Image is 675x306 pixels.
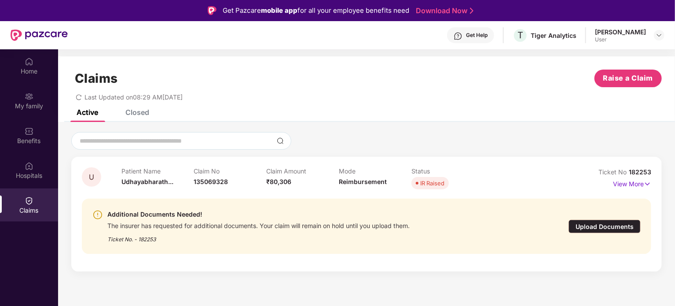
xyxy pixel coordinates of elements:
[107,209,410,220] div: Additional Documents Needed!
[107,230,410,243] div: Ticket No. - 182253
[25,127,33,136] img: svg+xml;base64,PHN2ZyBpZD0iQmVuZWZpdHMiIHhtbG5zPSJodHRwOi8vd3d3LnczLm9yZy8yMDAwL3N2ZyIgd2lkdGg9Ij...
[89,173,94,181] span: U
[411,167,484,175] p: Status
[266,167,339,175] p: Claim Amount
[339,178,387,185] span: Reimbursement
[644,179,651,189] img: svg+xml;base64,PHN2ZyB4bWxucz0iaHR0cDovL3d3dy53My5vcmcvMjAwMC9zdmciIHdpZHRoPSIxNyIgaGVpZ2h0PSIxNy...
[77,108,98,117] div: Active
[629,168,651,176] span: 182253
[266,178,291,185] span: ₹80,306
[531,31,576,40] div: Tiger Analytics
[595,36,646,43] div: User
[121,167,194,175] p: Patient Name
[121,178,173,185] span: Udhayabharath...
[75,71,118,86] h1: Claims
[416,6,471,15] a: Download Now
[84,93,183,101] span: Last Updated on 08:29 AM[DATE]
[594,70,662,87] button: Raise a Claim
[107,220,410,230] div: The insurer has requested for additional documents. Your claim will remain on hold until you uplo...
[194,167,267,175] p: Claim No
[470,6,473,15] img: Stroke
[261,6,297,15] strong: mobile app
[569,220,641,233] div: Upload Documents
[466,32,488,39] div: Get Help
[613,177,651,189] p: View More
[25,57,33,66] img: svg+xml;base64,PHN2ZyBpZD0iSG9tZSIgeG1sbnM9Imh0dHA6Ly93d3cudzMub3JnLzIwMDAvc3ZnIiB3aWR0aD0iMjAiIG...
[76,93,82,101] span: redo
[208,6,216,15] img: Logo
[420,179,444,188] div: IR Raised
[454,32,462,41] img: svg+xml;base64,PHN2ZyBpZD0iSGVscC0zMngzMiIgeG1sbnM9Imh0dHA6Ly93d3cudzMub3JnLzIwMDAvc3ZnIiB3aWR0aD...
[339,167,411,175] p: Mode
[25,92,33,101] img: svg+xml;base64,PHN2ZyB3aWR0aD0iMjAiIGhlaWdodD0iMjAiIHZpZXdCb3g9IjAgMCAyMCAyMCIgZmlsbD0ibm9uZSIgeG...
[125,108,149,117] div: Closed
[194,178,228,185] span: 135069328
[598,168,629,176] span: Ticket No
[92,210,103,220] img: svg+xml;base64,PHN2ZyBpZD0iV2FybmluZ18tXzI0eDI0IiBkYXRhLW5hbWU9Ildhcm5pbmcgLSAyNHgyNCIgeG1sbnM9Im...
[223,5,409,16] div: Get Pazcare for all your employee benefits need
[517,30,523,41] span: T
[603,73,653,84] span: Raise a Claim
[277,137,284,144] img: svg+xml;base64,PHN2ZyBpZD0iU2VhcmNoLTMyeDMyIiB4bWxucz0iaHR0cDovL3d3dy53My5vcmcvMjAwMC9zdmciIHdpZH...
[595,28,646,36] div: [PERSON_NAME]
[11,29,68,41] img: New Pazcare Logo
[656,32,663,39] img: svg+xml;base64,PHN2ZyBpZD0iRHJvcGRvd24tMzJ4MzIiIHhtbG5zPSJodHRwOi8vd3d3LnczLm9yZy8yMDAwL3N2ZyIgd2...
[25,162,33,170] img: svg+xml;base64,PHN2ZyBpZD0iSG9zcGl0YWxzIiB4bWxucz0iaHR0cDovL3d3dy53My5vcmcvMjAwMC9zdmciIHdpZHRoPS...
[25,196,33,205] img: svg+xml;base64,PHN2ZyBpZD0iQ2xhaW0iIHhtbG5zPSJodHRwOi8vd3d3LnczLm9yZy8yMDAwL3N2ZyIgd2lkdGg9IjIwIi...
